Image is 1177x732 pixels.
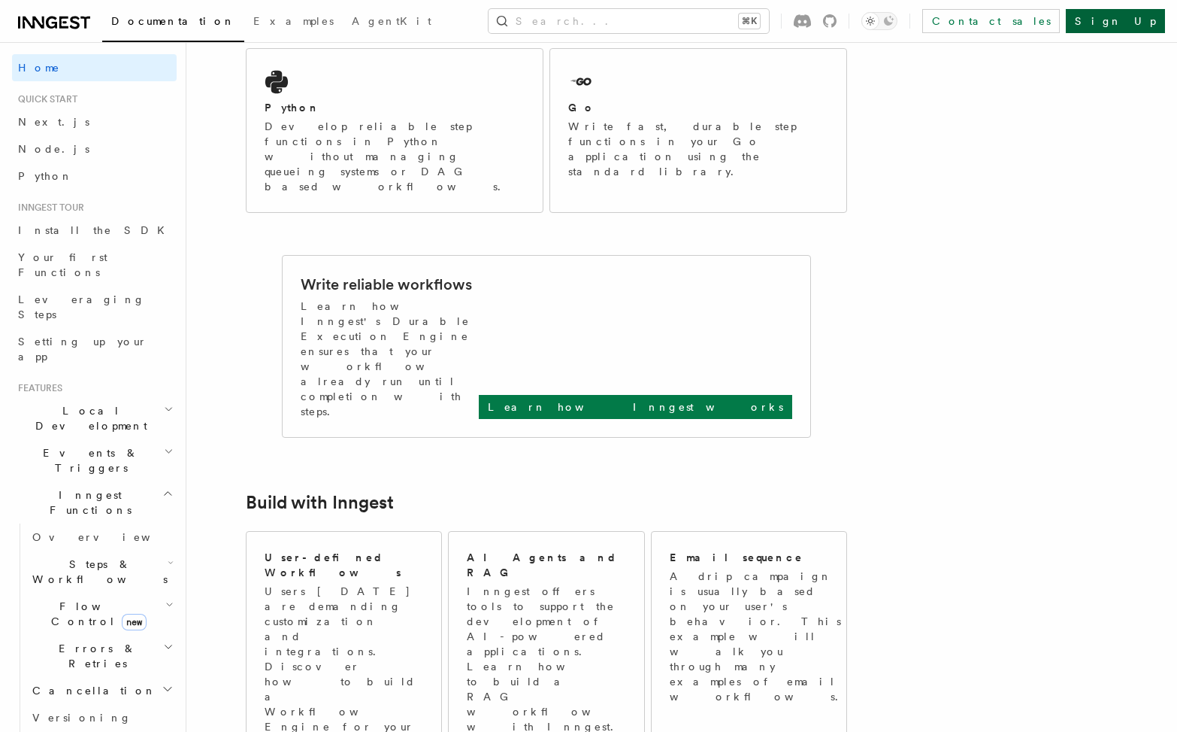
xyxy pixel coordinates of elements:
a: Your first Functions [12,244,177,286]
span: Features [12,382,62,394]
span: Events & Triggers [12,445,164,475]
kbd: ⌘K [739,14,760,29]
span: Steps & Workflows [26,557,168,587]
span: Versioning [32,712,132,724]
span: Quick start [12,93,77,105]
h2: AI Agents and RAG [467,550,628,580]
a: Node.js [12,135,177,162]
span: Setting up your app [18,336,147,363]
span: Local Development [12,403,164,433]
a: Overview [26,524,177,551]
h2: Write reliable workflows [301,274,472,295]
button: Events & Triggers [12,439,177,481]
span: Cancellation [26,683,156,698]
a: Next.js [12,108,177,135]
p: Develop reliable step functions in Python without managing queueing systems or DAG based workflows. [265,119,525,194]
p: A drip campaign is usually based on your user's behavior. This example will walk you through many... [670,569,847,704]
a: Versioning [26,704,177,731]
span: Install the SDK [18,224,174,236]
span: Documentation [111,15,235,27]
a: Python [12,162,177,190]
a: Documentation [102,5,244,42]
span: Overview [32,531,187,543]
a: Examples [244,5,343,41]
span: Your first Functions [18,251,107,278]
span: Inngest Functions [12,487,162,518]
span: Errors & Retries [26,641,163,671]
span: Leveraging Steps [18,293,145,320]
a: Contact sales [922,9,1060,33]
span: Inngest tour [12,202,84,214]
a: Learn how Inngest works [479,395,792,419]
a: Setting up your app [12,328,177,370]
p: Learn how Inngest works [488,399,783,415]
span: Examples [253,15,334,27]
a: Leveraging Steps [12,286,177,328]
a: Sign Up [1066,9,1165,33]
a: GoWrite fast, durable step functions in your Go application using the standard library. [549,48,847,213]
button: Inngest Functions [12,481,177,524]
button: Toggle dark mode [861,12,897,30]
h2: Email sequence [670,550,803,565]
p: Write fast, durable step functions in your Go application using the standard library. [568,119,828,179]
a: PythonDevelop reliable step functions in Python without managing queueing systems or DAG based wo... [246,48,543,213]
span: Flow Control [26,599,165,629]
span: Python [18,170,73,182]
button: Cancellation [26,677,177,704]
h2: Go [568,100,595,115]
button: Local Development [12,397,177,439]
button: Search...⌘K [489,9,769,33]
span: AgentKit [352,15,431,27]
span: Home [18,60,60,75]
h2: Python [265,100,320,115]
button: Steps & Workflows [26,551,177,593]
button: Errors & Retries [26,635,177,677]
span: Next.js [18,116,89,128]
p: Learn how Inngest's Durable Execution Engine ensures that your workflow already run until complet... [301,299,479,419]
button: Flow Controlnew [26,593,177,635]
span: Node.js [18,143,89,155]
h2: User-defined Workflows [265,550,423,580]
a: AgentKit [343,5,440,41]
a: Home [12,54,177,81]
a: Build with Inngest [246,492,394,513]
a: Install the SDK [12,217,177,244]
span: new [122,614,147,630]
